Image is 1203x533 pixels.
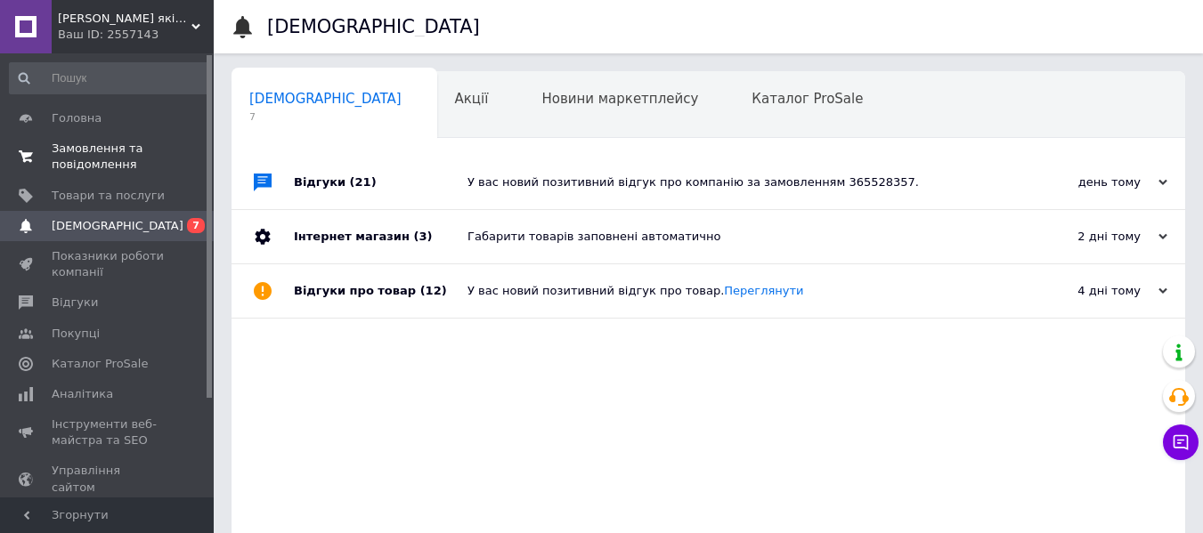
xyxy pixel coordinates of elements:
span: 7 [249,110,402,124]
span: 7 [187,218,205,233]
div: У вас новий позитивний відгук про компанію за замовленням 365528357. [467,174,989,190]
span: Інструменти веб-майстра та SEO [52,416,165,448]
span: Відгуки [52,295,98,311]
div: 2 дні тому [989,229,1167,245]
span: Каталог ProSale [752,91,863,107]
div: 4 дні тому [989,283,1167,299]
span: GoldRich - Магазин якісної ювелірної біжутерії [58,11,191,27]
div: Ваш ID: 2557143 [58,27,214,43]
span: Новини маркетплейсу [541,91,698,107]
span: Покупці [52,326,100,342]
div: У вас новий позитивний відгук про товар. [467,283,989,299]
div: Відгуки про товар [294,264,467,318]
span: (21) [350,175,377,189]
span: Показники роботи компанії [52,248,165,280]
div: день тому [989,174,1167,190]
h1: [DEMOGRAPHIC_DATA] [267,16,480,37]
span: [DEMOGRAPHIC_DATA] [52,218,183,234]
a: Переглянути [724,284,803,297]
span: Аналітика [52,386,113,402]
span: (3) [413,230,432,243]
div: Габарити товарів заповнені автоматично [467,229,989,245]
span: Замовлення та повідомлення [52,141,165,173]
input: Пошук [9,62,210,94]
span: Товари та послуги [52,188,165,204]
span: Головна [52,110,102,126]
div: Відгуки [294,156,467,209]
div: Інтернет магазин [294,210,467,263]
button: Чат з покупцем [1163,424,1199,460]
span: [DEMOGRAPHIC_DATA] [249,91,402,107]
span: (12) [420,284,447,297]
span: Управління сайтом [52,463,165,495]
span: Акції [455,91,489,107]
span: Каталог ProSale [52,356,148,372]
